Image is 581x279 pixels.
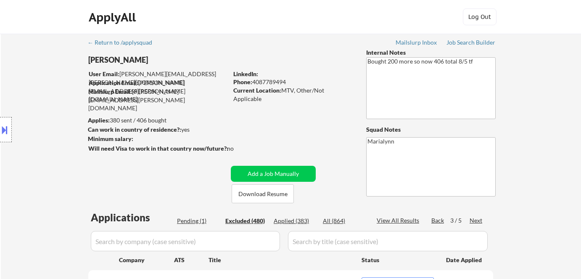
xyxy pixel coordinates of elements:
div: [PERSON_NAME][EMAIL_ADDRESS][PERSON_NAME][DOMAIN_NAME] [88,88,228,112]
a: Job Search Builder [446,39,496,48]
div: Date Applied [446,256,483,264]
button: Add a Job Manually [231,166,316,182]
strong: Will need Visa to work in that country now/future?: [88,145,228,152]
div: 4087789494 [233,78,352,86]
div: Job Search Builder [446,40,496,45]
div: 3 / 5 [450,216,470,225]
div: ApplyAll [89,10,138,24]
div: All (864) [323,217,365,225]
div: no [227,144,251,153]
div: Title [209,256,354,264]
a: ← Return to /applysquad [87,39,160,48]
div: Excluded (480) [225,217,267,225]
input: Search by company (case sensitive) [91,231,280,251]
div: ← Return to /applysquad [87,40,160,45]
div: ATS [174,256,209,264]
div: Squad Notes [366,125,496,134]
strong: Phone: [233,78,252,85]
div: Applied (383) [274,217,316,225]
div: [PERSON_NAME][EMAIL_ADDRESS][PERSON_NAME][DOMAIN_NAME] [89,79,228,104]
div: MTV, Other/Not Applicable [233,86,352,103]
div: Next [470,216,483,225]
input: Search by title (case sensitive) [288,231,488,251]
button: Download Resume [232,184,294,203]
button: Log Out [463,8,496,25]
div: Pending (1) [177,217,219,225]
div: Applications [91,213,174,223]
div: Internal Notes [366,48,496,57]
div: Mailslurp Inbox [396,40,438,45]
div: 380 sent / 406 bought [88,116,228,125]
div: [PERSON_NAME] [88,55,261,65]
a: Mailslurp Inbox [396,39,438,48]
div: View All Results [377,216,422,225]
div: Status [362,252,434,267]
strong: Current Location: [233,87,281,94]
div: Company [119,256,174,264]
strong: LinkedIn: [233,70,258,77]
div: yes [88,125,225,134]
div: [PERSON_NAME][EMAIL_ADDRESS][PERSON_NAME][DOMAIN_NAME] [89,70,228,86]
div: Back [431,216,445,225]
